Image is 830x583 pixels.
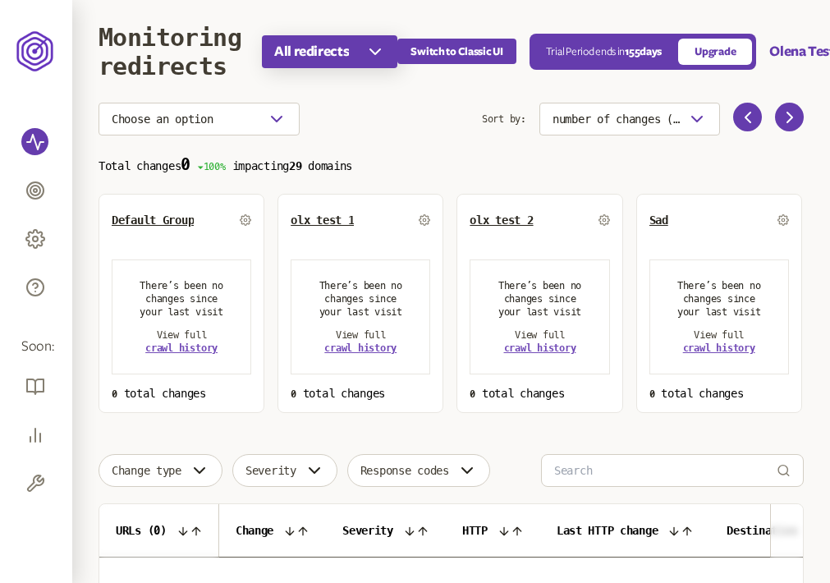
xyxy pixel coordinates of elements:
div: View full [311,328,410,355]
span: 0 [181,154,190,174]
span: crawl history [504,342,576,354]
span: Change type [112,464,181,477]
button: olx test 1 [291,213,354,227]
p: total changes [291,387,430,400]
div: View full [132,328,231,355]
span: Choose an option [112,112,213,126]
span: URLs ( 0 ) [116,524,167,537]
span: number of changes (high-low) [553,112,681,126]
button: Response codes [347,454,490,487]
span: Soon: [21,337,51,356]
div: View full [490,328,589,355]
button: crawl history [683,342,755,355]
span: 0 [470,388,475,400]
button: crawl history [324,342,397,355]
button: crawl history [145,342,218,355]
h1: Monitoring redirects [99,23,241,80]
span: All redirects [274,42,349,62]
p: total changes [112,387,251,400]
p: There’s been no changes since your last visit [311,279,410,319]
button: crawl history [504,342,576,355]
span: Severity [245,464,296,477]
span: 100% [197,161,226,172]
span: crawl history [145,342,218,354]
button: Choose an option [99,103,300,135]
input: Search [554,455,777,486]
div: View full [670,328,768,355]
span: HTTP [462,524,488,537]
span: 0 [291,388,296,400]
span: 0 [649,388,655,400]
a: Upgrade [678,39,752,65]
p: total changes [470,387,609,400]
button: Default Group [112,213,194,227]
button: Change type [99,454,222,487]
span: Severity [342,524,393,537]
span: 155 days [625,46,662,57]
span: Last HTTP change [557,524,658,537]
p: There’s been no changes since your last visit [132,279,231,319]
button: Switch to Classic UI [397,39,516,64]
button: Severity [232,454,337,487]
span: Destination [727,524,796,537]
span: 0 [112,388,117,400]
span: Response codes [360,464,449,477]
span: crawl history [324,342,397,354]
span: crawl history [683,342,755,354]
button: olx test 2 [470,213,533,227]
p: There’s been no changes since your last visit [490,279,589,319]
p: total changes [649,387,789,400]
p: Trial Period ends in [546,45,662,58]
span: Change [236,524,273,537]
span: 29 [289,159,301,172]
button: All redirects [262,35,397,68]
p: Total changes impacting domains [99,155,804,174]
button: number of changes (high-low) [539,103,720,135]
span: Sort by: [482,103,526,135]
button: Sad [649,213,668,227]
p: There’s been no changes since your last visit [670,279,768,319]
